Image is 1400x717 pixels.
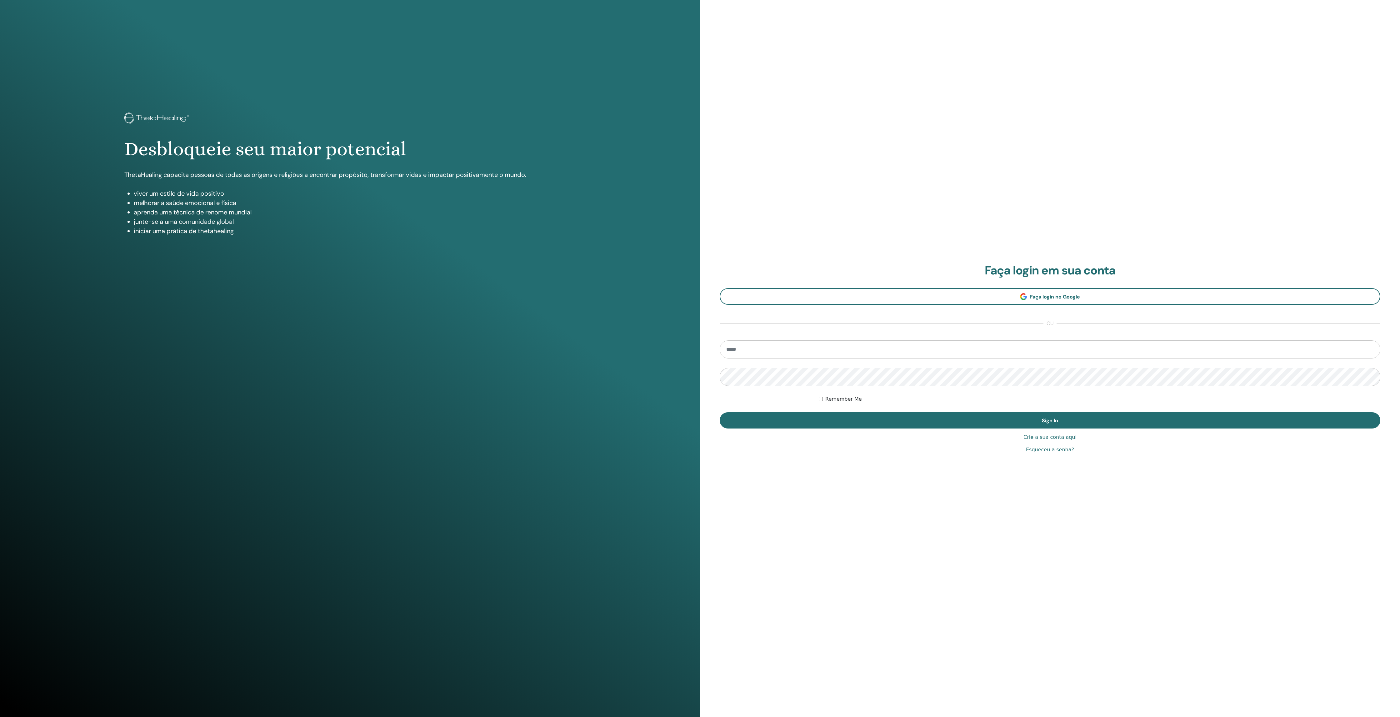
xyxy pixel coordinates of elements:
[825,395,862,403] label: Remember Me
[1026,446,1074,454] a: Esqueceu a senha?
[720,263,1380,278] h2: Faça login em sua conta
[124,138,575,161] h1: Desbloqueie seu maior potencial
[134,189,575,198] li: viver um estilo de vida positivo
[134,198,575,208] li: melhorar a saúde emocional e física
[1030,293,1080,300] span: Faça login no Google
[134,217,575,226] li: junte-se a uma comunidade global
[720,412,1380,429] button: Sign In
[1042,417,1058,424] span: Sign In
[720,288,1380,305] a: Faça login no Google
[124,170,575,179] p: ThetaHealing capacita pessoas de todas as origens e religiões a encontrar propósito, transformar ...
[819,395,1380,403] div: Keep me authenticated indefinitely or until I manually logout
[134,208,575,217] li: aprenda uma técnica de renome mundial
[134,226,575,236] li: iniciar uma prática de thetahealing
[1043,320,1057,327] span: ou
[1023,434,1077,441] a: Crie a sua conta aqui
